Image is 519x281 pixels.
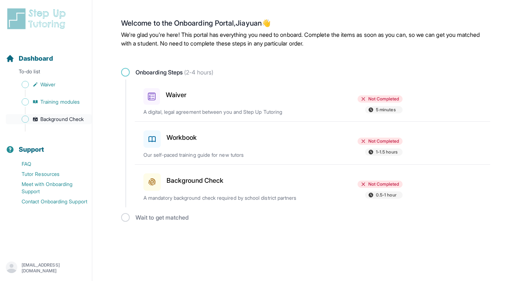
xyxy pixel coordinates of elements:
[40,116,84,123] span: Background Check
[6,261,86,274] button: [EMAIL_ADDRESS][DOMAIN_NAME]
[368,138,399,144] span: Not Completed
[6,7,70,30] img: logo
[40,98,80,105] span: Training modules
[19,144,44,155] span: Support
[22,262,86,274] p: [EMAIL_ADDRESS][DOMAIN_NAME]
[6,79,92,90] a: Waiver
[136,68,213,77] span: Onboarding Steps
[143,108,312,116] p: A digital, legal agreement between you and Step Up Tutoring
[143,194,312,202] p: A mandatory background check required by school district partners
[376,192,396,198] span: 0.5-1 hour
[167,176,223,186] h3: Background Check
[143,151,312,159] p: Our self-paced training guide for new tutors
[135,122,490,164] a: WorkbookNot Completed1-1.5 hoursOur self-paced training guide for new tutors
[40,81,56,88] span: Waiver
[3,42,89,66] button: Dashboard
[167,133,197,143] h3: Workbook
[6,159,92,169] a: FAQ
[166,90,186,100] h3: Waiver
[135,165,490,207] a: Background CheckNot Completed0.5-1 hourA mandatory background check required by school district p...
[368,96,399,102] span: Not Completed
[135,79,490,121] a: WaiverNot Completed5 minutesA digital, legal agreement between you and Step Up Tutoring
[6,97,92,107] a: Training modules
[376,149,398,155] span: 1-1.5 hours
[6,196,92,207] a: Contact Onboarding Support
[376,107,396,113] span: 5 minutes
[121,19,490,30] h2: Welcome to the Onboarding Portal, Jiayuan 👋
[183,69,213,76] span: (2-4 hours)
[19,53,53,64] span: Dashboard
[6,53,53,64] a: Dashboard
[6,169,92,179] a: Tutor Resources
[121,30,490,48] p: We're glad you're here! This portal has everything you need to onboard. Complete the items as soo...
[3,133,89,157] button: Support
[3,68,89,78] p: To-do list
[6,114,92,124] a: Background Check
[6,179,92,196] a: Meet with Onboarding Support
[368,181,399,187] span: Not Completed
